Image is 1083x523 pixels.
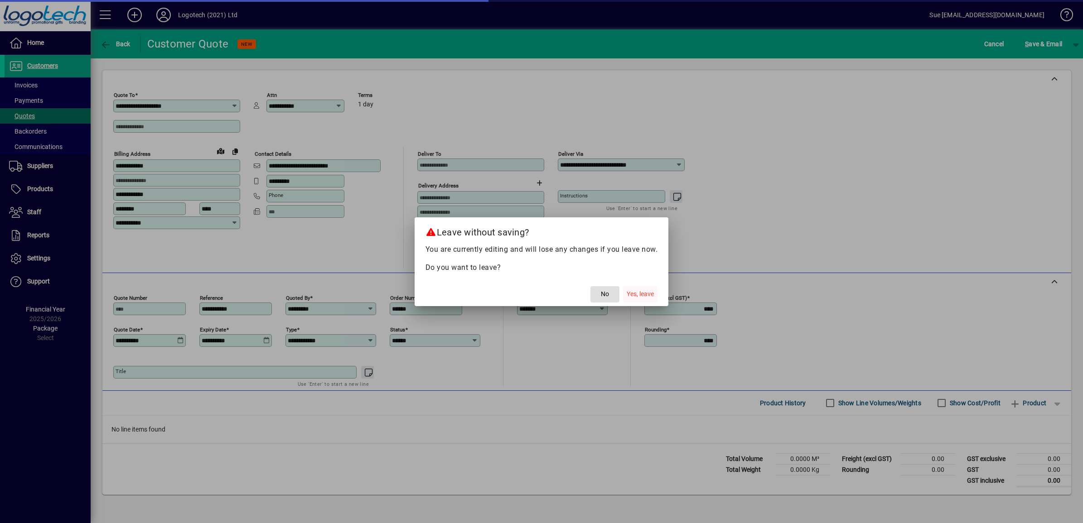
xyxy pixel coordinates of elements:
span: No [601,289,609,299]
p: You are currently editing and will lose any changes if you leave now. [425,244,658,255]
span: Yes, leave [627,289,654,299]
h2: Leave without saving? [415,217,669,244]
button: Yes, leave [623,286,658,302]
p: Do you want to leave? [425,262,658,273]
button: No [590,286,619,302]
